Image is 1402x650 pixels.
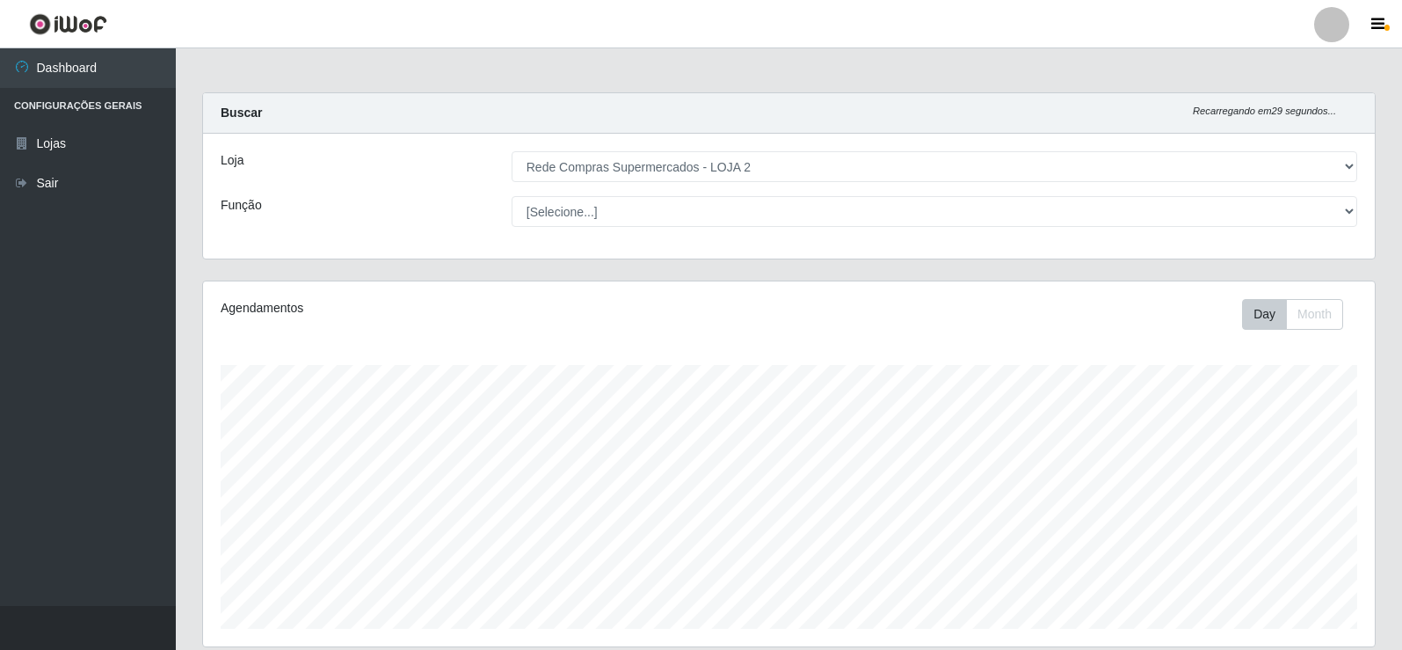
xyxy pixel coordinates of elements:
[221,151,243,170] label: Loja
[221,196,262,215] label: Função
[1286,299,1343,330] button: Month
[29,13,107,35] img: CoreUI Logo
[1242,299,1343,330] div: First group
[1242,299,1287,330] button: Day
[221,106,262,120] strong: Buscar
[1242,299,1357,330] div: Toolbar with button groups
[1193,106,1336,116] i: Recarregando em 29 segundos...
[221,299,679,318] div: Agendamentos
